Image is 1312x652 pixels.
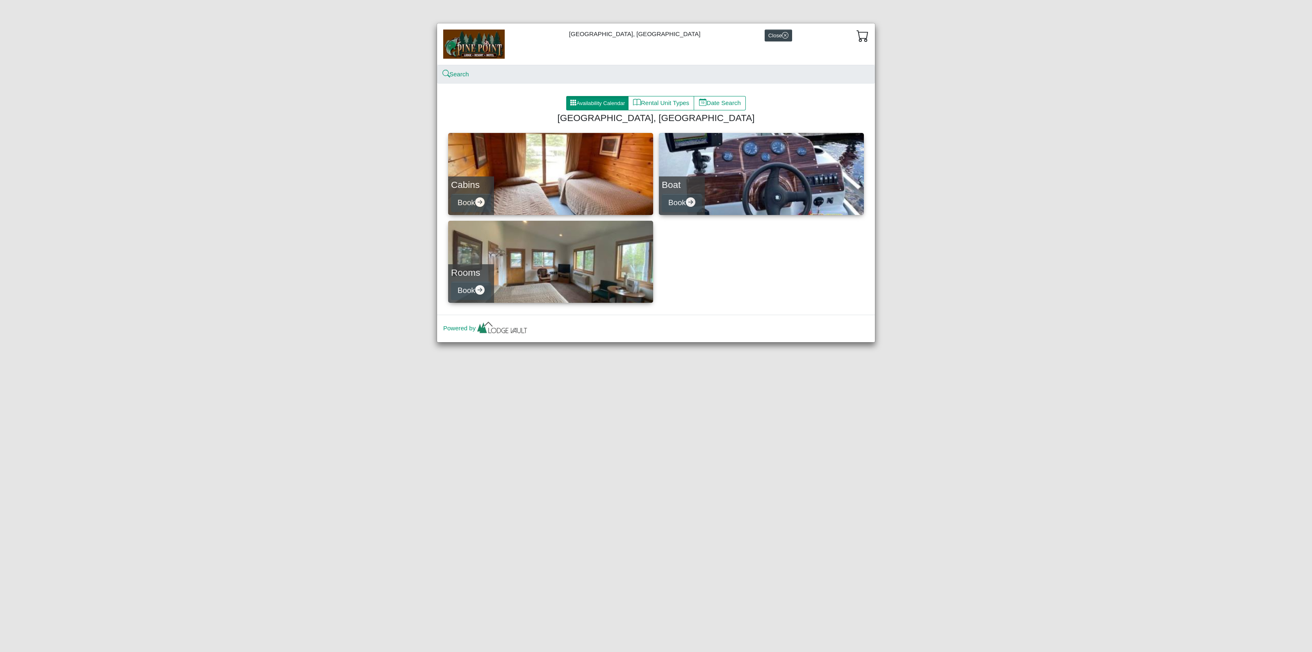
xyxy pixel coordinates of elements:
[570,99,576,106] svg: grid3x3 gap fill
[662,179,702,190] h4: Boat
[443,325,529,332] a: Powered by
[694,96,746,111] button: calendar dateDate Search
[443,30,505,58] img: b144ff98-a7e1-49bd-98da-e9ae77355310.jpg
[451,112,861,124] h4: [GEOGRAPHIC_DATA], [GEOGRAPHIC_DATA]
[686,197,695,207] svg: arrow right circle fill
[566,96,629,111] button: grid3x3 gap fillAvailability Calendar
[451,194,491,212] button: Bookarrow right circle fill
[451,267,491,278] h4: Rooms
[662,194,702,212] button: Bookarrow right circle fill
[437,23,875,65] div: [GEOGRAPHIC_DATA], [GEOGRAPHIC_DATA]
[443,71,449,77] svg: search
[475,197,485,207] svg: arrow right circle fill
[856,30,869,42] svg: cart
[699,98,707,106] svg: calendar date
[782,32,788,39] svg: x circle
[476,320,529,338] img: lv-small.ca335149.png
[633,98,641,106] svg: book
[443,71,469,78] a: searchSearch
[475,285,485,295] svg: arrow right circle fill
[765,30,792,41] button: Closex circle
[451,179,491,190] h4: Cabins
[451,281,491,300] button: Bookarrow right circle fill
[628,96,694,111] button: bookRental Unit Types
